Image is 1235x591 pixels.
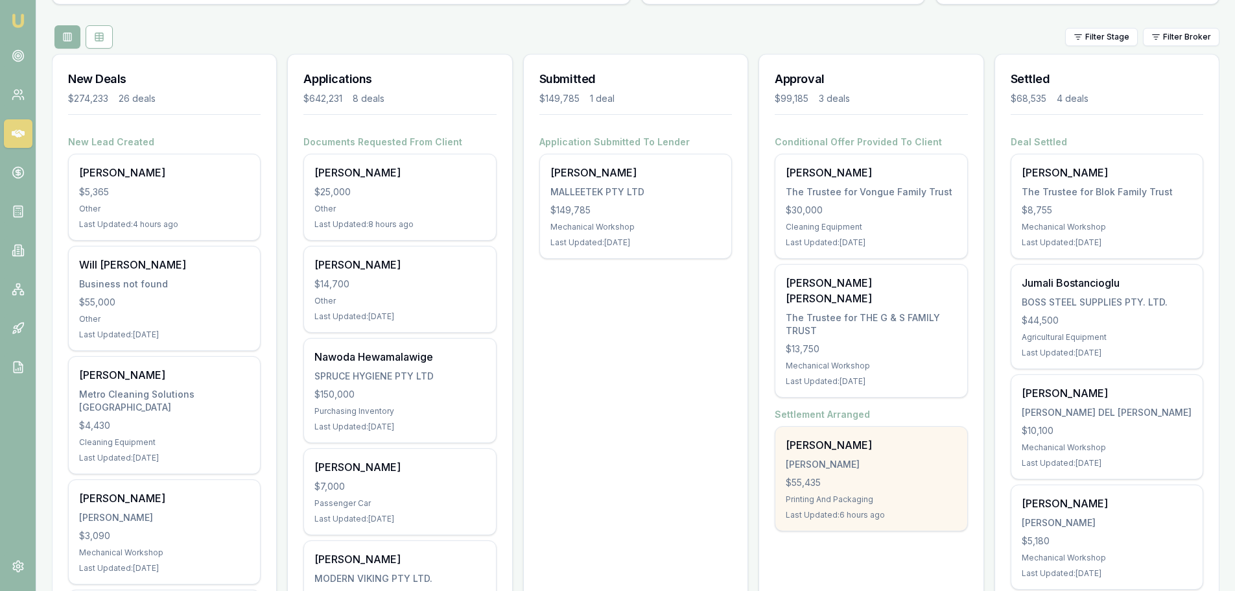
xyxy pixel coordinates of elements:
div: Last Updated: 4 hours ago [79,219,250,230]
div: Other [314,204,485,214]
div: 3 deals [819,92,850,105]
h4: Documents Requested From Client [303,136,496,149]
div: The Trustee for Blok Family Trust [1022,186,1192,199]
div: 8 deals [353,92,384,105]
div: $14,700 [314,278,485,291]
div: $55,435 [786,476,956,489]
div: [PERSON_NAME] [PERSON_NAME] [786,275,956,306]
div: [PERSON_NAME] [79,490,250,506]
div: $44,500 [1022,314,1192,327]
div: [PERSON_NAME] [1022,516,1192,529]
div: Mechanical Workshop [550,222,721,232]
div: $55,000 [79,296,250,309]
img: emu-icon-u.png [10,13,26,29]
div: Last Updated: [DATE] [79,453,250,463]
div: Other [79,204,250,214]
div: MALLEETEK PTY LTD [550,186,721,199]
div: $10,100 [1022,424,1192,437]
div: $149,785 [550,204,721,217]
button: Filter Stage [1065,28,1138,46]
div: Last Updated: [DATE] [79,330,250,340]
div: Last Updated: [DATE] [314,514,485,524]
div: Business not found [79,278,250,291]
div: Last Updated: 8 hours ago [314,219,485,230]
div: Other [314,296,485,306]
div: $30,000 [786,204,956,217]
div: Last Updated: [DATE] [1022,568,1192,579]
h3: Applications [303,70,496,88]
div: Nawoda Hewamalawige [314,349,485,365]
div: The Trustee for Vongue Family Trust [786,186,956,199]
div: Cleaning Equipment [79,437,250,448]
div: Printing And Packaging [786,494,956,505]
div: 4 deals [1057,92,1088,105]
div: Mechanical Workshop [1022,222,1192,232]
div: Mechanical Workshop [1022,442,1192,453]
span: Filter Stage [1085,32,1129,42]
div: $99,185 [775,92,808,105]
div: SPRUCE HYGIENE PTY LTD [314,370,485,383]
div: Jumali Bostancioglu [1022,275,1192,291]
div: Passenger Car [314,498,485,509]
div: [PERSON_NAME] [314,459,485,475]
div: [PERSON_NAME] [79,165,250,180]
div: BOSS STEEL SUPPLIES PTY. LTD. [1022,296,1192,309]
div: $274,233 [68,92,108,105]
div: Other [79,314,250,324]
h4: Deal Settled [1011,136,1203,149]
h3: Settled [1011,70,1203,88]
div: 26 deals [119,92,156,105]
div: Last Updated: [DATE] [314,311,485,322]
span: Filter Broker [1163,32,1211,42]
h4: Conditional Offer Provided To Client [775,136,967,149]
div: Last Updated: [DATE] [550,237,721,248]
div: Last Updated: 6 hours ago [786,510,956,520]
div: [PERSON_NAME] [1022,165,1192,180]
div: [PERSON_NAME] [79,511,250,524]
div: $25,000 [314,186,485,199]
div: $5,365 [79,186,250,199]
div: Last Updated: [DATE] [1022,458,1192,468]
div: [PERSON_NAME] [786,458,956,471]
h4: New Lead Created [68,136,261,149]
div: $7,000 [314,480,485,493]
div: $3,090 [79,529,250,542]
div: $68,535 [1011,92,1046,105]
div: [PERSON_NAME] [1022,496,1192,511]
div: [PERSON_NAME] [314,551,485,567]
div: [PERSON_NAME] [1022,385,1192,401]
div: Last Updated: [DATE] [314,422,485,432]
div: 1 deal [590,92,615,105]
div: [PERSON_NAME] [314,165,485,180]
div: The Trustee for THE G & S FAMILY TRUST [786,311,956,337]
h3: Submitted [539,70,732,88]
h3: Approval [775,70,967,88]
div: [PERSON_NAME] [786,437,956,453]
div: Last Updated: [DATE] [786,376,956,387]
div: Metro Cleaning Solutions [GEOGRAPHIC_DATA] [79,388,250,414]
div: Agricultural Equipment [1022,332,1192,343]
div: Purchasing Inventory [314,406,485,416]
div: Mechanical Workshop [79,548,250,558]
div: Last Updated: [DATE] [1022,237,1192,248]
h3: New Deals [68,70,261,88]
div: Mechanical Workshop [1022,553,1192,563]
div: [PERSON_NAME] [550,165,721,180]
div: $150,000 [314,388,485,401]
div: $5,180 [1022,535,1192,548]
div: $4,430 [79,419,250,432]
div: [PERSON_NAME] DEL [PERSON_NAME] [1022,406,1192,419]
div: [PERSON_NAME] [314,257,485,272]
div: MODERN VIKING PTY LTD. [314,572,485,585]
div: Last Updated: [DATE] [786,237,956,248]
div: $13,750 [786,343,956,356]
div: $642,231 [303,92,342,105]
div: Last Updated: [DATE] [79,563,250,573]
button: Filter Broker [1143,28,1219,46]
div: Last Updated: [DATE] [1022,348,1192,358]
div: Cleaning Equipment [786,222,956,232]
h4: Settlement Arranged [775,408,967,421]
div: Mechanical Workshop [786,361,956,371]
div: Will [PERSON_NAME] [79,257,250,272]
h4: Application Submitted To Lender [539,136,732,149]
